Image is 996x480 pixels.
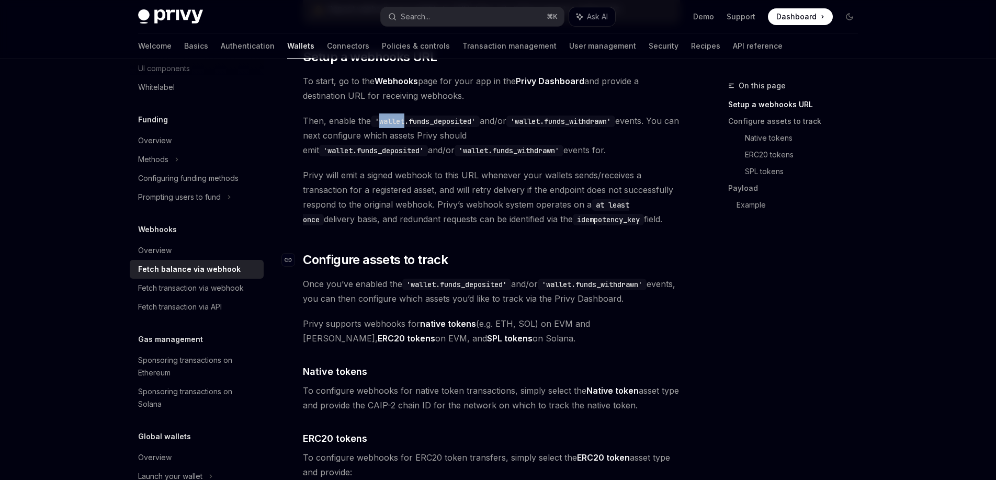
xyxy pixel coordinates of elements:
[455,145,563,156] code: 'wallet.funds_withdrawn'
[382,33,450,59] a: Policies & controls
[303,316,680,346] span: Privy supports webhooks for (e.g. ETH, SOL) on EVM and [PERSON_NAME], on EVM, and on Solana.
[538,279,647,290] code: 'wallet.funds_withdrawn'
[303,74,680,103] span: To start, go to the page for your app in the and provide a destination URL for receiving webhooks.
[184,33,208,59] a: Basics
[691,33,720,59] a: Recipes
[693,12,714,22] a: Demo
[130,448,264,467] a: Overview
[420,318,476,329] strong: native tokens
[378,333,435,344] strong: ERC20 tokens
[138,113,168,126] h5: Funding
[319,145,428,156] code: 'wallet.funds_deposited'
[733,33,783,59] a: API reference
[745,130,866,146] a: Native tokens
[402,279,511,290] code: 'wallet.funds_deposited'
[303,277,680,306] span: Once you’ve enabled the and/or events, you can then configure which assets you’d like to track vi...
[371,116,480,127] code: 'wallet.funds_deposited'
[130,351,264,382] a: Sponsoring transactions on Ethereum
[130,169,264,188] a: Configuring funding methods
[375,76,418,87] a: Webhooks
[282,252,303,268] a: Navigate to header
[138,223,177,236] h5: Webhooks
[776,12,817,22] span: Dashboard
[327,33,369,59] a: Connectors
[381,7,564,26] button: Search...⌘K
[130,78,264,97] a: Whitelabel
[462,33,557,59] a: Transaction management
[138,244,172,257] div: Overview
[303,113,680,157] span: Then, enable the and/or events. You can next configure which assets Privy should emit and/or even...
[401,10,430,23] div: Search...
[138,9,203,24] img: dark logo
[130,131,264,150] a: Overview
[303,383,680,413] span: To configure webhooks for native token transactions, simply select the asset type and provide the...
[649,33,678,59] a: Security
[728,180,866,197] a: Payload
[138,451,172,464] div: Overview
[841,8,858,25] button: Toggle dark mode
[138,282,244,294] div: Fetch transaction via webhook
[303,252,448,268] span: Configure assets to track
[569,33,636,59] a: User management
[745,163,866,180] a: SPL tokens
[130,260,264,279] a: Fetch balance via webhook
[768,8,833,25] a: Dashboard
[138,191,221,203] div: Prompting users to fund
[577,452,630,463] strong: ERC20 token
[739,79,786,92] span: On this page
[130,382,264,414] a: Sponsoring transactions on Solana
[506,116,615,127] code: 'wallet.funds_withdrawn'
[737,197,866,213] a: Example
[138,385,257,410] div: Sponsoring transactions on Solana
[138,153,168,166] div: Methods
[516,76,584,87] a: Privy Dashboard
[138,33,172,59] a: Welcome
[138,430,191,443] h5: Global wallets
[745,146,866,163] a: ERC20 tokens
[303,450,680,479] span: To configure webhooks for ERC20 token transfers, simply select the asset type and provide:
[287,33,314,59] a: Wallets
[728,96,866,113] a: Setup a webhooks URL
[138,354,257,379] div: Sponsoring transactions on Ethereum
[573,214,644,225] code: idempotency_key
[547,13,558,21] span: ⌘ K
[587,12,608,22] span: Ask AI
[130,279,264,298] a: Fetch transaction via webhook
[586,385,639,396] strong: Native token
[130,298,264,316] a: Fetch transaction via API
[303,364,367,379] span: Native tokens
[303,431,367,445] span: ERC20 tokens
[138,263,241,276] div: Fetch balance via webhook
[138,81,175,94] div: Whitelabel
[138,172,239,185] div: Configuring funding methods
[375,76,418,86] strong: Webhooks
[221,33,275,59] a: Authentication
[138,134,172,147] div: Overview
[138,333,203,346] h5: Gas management
[138,301,222,313] div: Fetch transaction via API
[303,168,680,226] span: Privy will emit a signed webhook to this URL whenever your wallets sends/receives a transaction f...
[728,113,866,130] a: Configure assets to track
[569,7,615,26] button: Ask AI
[130,241,264,260] a: Overview
[487,333,533,344] strong: SPL tokens
[727,12,755,22] a: Support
